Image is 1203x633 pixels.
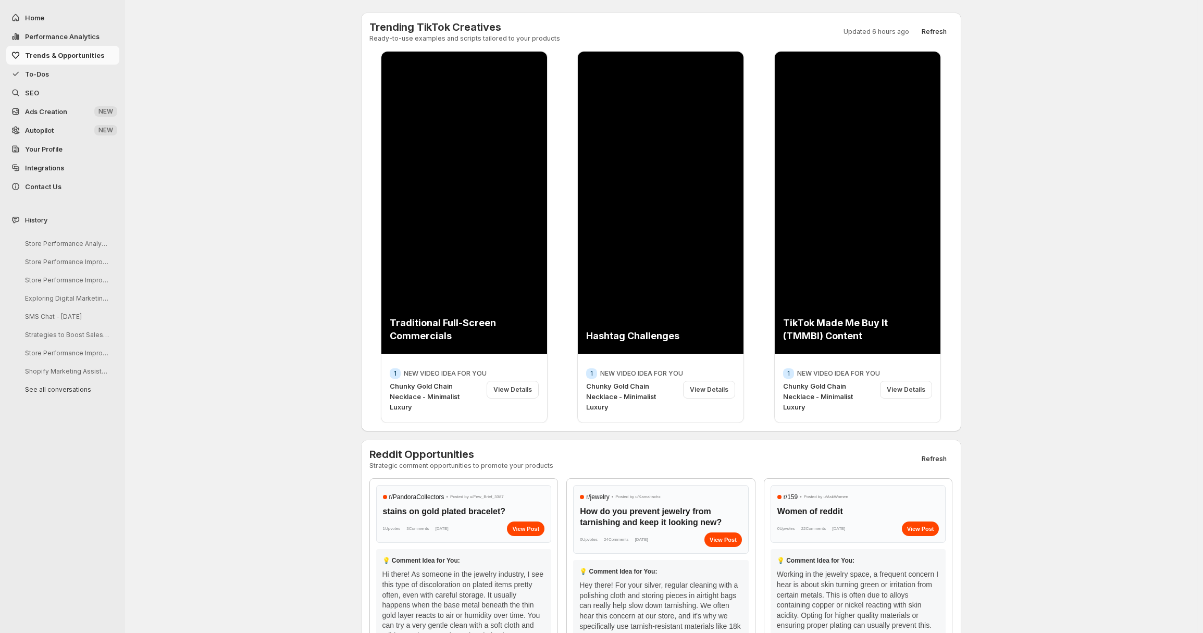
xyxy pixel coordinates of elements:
div: Hashtag Challenges [586,329,699,342]
span: 1 Upvotes [383,524,401,534]
a: SEO [6,83,119,102]
span: Refresh [922,28,947,36]
span: [DATE] [635,535,648,545]
iframe: TikTok Video [577,48,745,357]
span: 💡 Comment Idea for You: [382,557,460,564]
p: NEW VIDEO IDEA FOR YOU [600,369,683,378]
span: 1 [590,369,593,378]
span: 1 [787,369,790,378]
span: Posted by u/ Few_Brief_3387 [450,492,504,502]
span: NEW [98,107,113,116]
a: Autopilot [6,121,119,140]
div: View Details [880,381,932,399]
span: • [800,492,802,502]
span: 24 Comments [604,535,629,545]
button: Strategies to Boost Sales Next Week [17,327,116,343]
h3: Reddit Opportunities [369,448,553,461]
p: Chunky Gold Chain Necklace - Minimalist Luxury [390,381,482,412]
button: Contact Us [6,177,119,196]
span: Posted by u/ AskWomen [804,492,848,502]
button: Ads Creation [6,102,119,121]
span: Your Profile [25,145,63,153]
a: View Post [507,522,544,536]
button: Store Performance Analysis and Suggestions [17,235,116,252]
span: [DATE] [435,524,448,534]
button: Exploring Digital Marketing Strategies [17,290,116,306]
button: Performance Analytics [6,27,119,46]
div: View Details [683,381,735,399]
iframe: TikTok Video [381,48,548,357]
div: View Details [487,381,539,399]
span: To-Dos [25,70,49,78]
div: Traditional Full-Screen Commercials [390,316,502,342]
a: Integrations [6,158,119,177]
p: Chunky Gold Chain Necklace - Minimalist Luxury [783,381,876,412]
span: • [447,492,449,502]
p: Chunky Gold Chain Necklace - Minimalist Luxury [586,381,679,412]
h3: Trending TikTok Creatives [369,21,560,33]
button: Store Performance Improvement Strategy Session [17,254,116,270]
button: SMS Chat - [DATE] [17,308,116,325]
span: Posted by u/ Kamaitachx [615,492,660,502]
span: 1 [394,369,396,378]
span: Refresh [922,455,947,463]
span: r/ 159 [784,492,798,502]
p: Ready-to-use examples and scripts tailored to your products [369,34,560,43]
iframe: TikTok Video [774,48,941,357]
a: Your Profile [6,140,119,158]
p: Strategic comment opportunities to promote your products [369,462,553,470]
span: History [25,215,47,225]
span: Ads Creation [25,107,67,116]
span: Autopilot [25,126,54,134]
h3: Women of reddit [777,506,939,517]
button: See all conversations [17,381,116,398]
div: Working in the jewelry space, a frequent concern I hear is about skin turning green or irritation... [777,569,940,631]
p: Updated 6 hours ago [844,28,909,36]
span: 3 Comments [406,524,429,534]
button: Refresh [915,452,953,466]
button: Store Performance Improvement Analysis Steps [17,345,116,361]
span: NEW [98,126,113,134]
div: View details for Chunky Gold Chain Necklace - Minimalist Luxury [774,51,941,423]
span: [DATE] [832,524,845,534]
div: View details for Chunky Gold Chain Necklace - Minimalist Luxury [381,51,548,423]
a: View Post [704,532,742,547]
span: 💡 Comment Idea for You: [579,568,657,575]
h3: stains on gold plated bracelet? [383,506,545,517]
button: Trends & Opportunities [6,46,119,65]
button: Refresh [915,24,953,39]
div: View details for Chunky Gold Chain Necklace - Minimalist Luxury [577,51,744,423]
span: Integrations [25,164,64,172]
h3: How do you prevent jewelry from tarnishing and keep it looking new? [580,506,742,528]
span: 💡 Comment Idea for You: [777,557,854,564]
p: NEW VIDEO IDEA FOR YOU [404,369,487,378]
span: Home [25,14,44,22]
span: 22 Comments [801,524,826,534]
a: View Post [902,522,939,536]
span: Contact Us [25,182,61,191]
p: NEW VIDEO IDEA FOR YOU [797,369,880,378]
button: Store Performance Improvement Analysis [17,272,116,288]
span: Performance Analytics [25,32,100,41]
button: Shopify Marketing Assistant Onboarding [17,363,116,379]
span: 0 Upvotes [580,535,598,545]
span: Trends & Opportunities [25,51,105,59]
div: TikTok Made Me Buy It (TMMBI) Content [783,316,896,342]
button: To-Dos [6,65,119,83]
span: 0 Upvotes [777,524,795,534]
span: r/ PandoraCollectors [389,492,444,502]
span: • [612,492,614,502]
button: Home [6,8,119,27]
span: SEO [25,89,39,97]
span: r/ jewelry [586,492,610,502]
